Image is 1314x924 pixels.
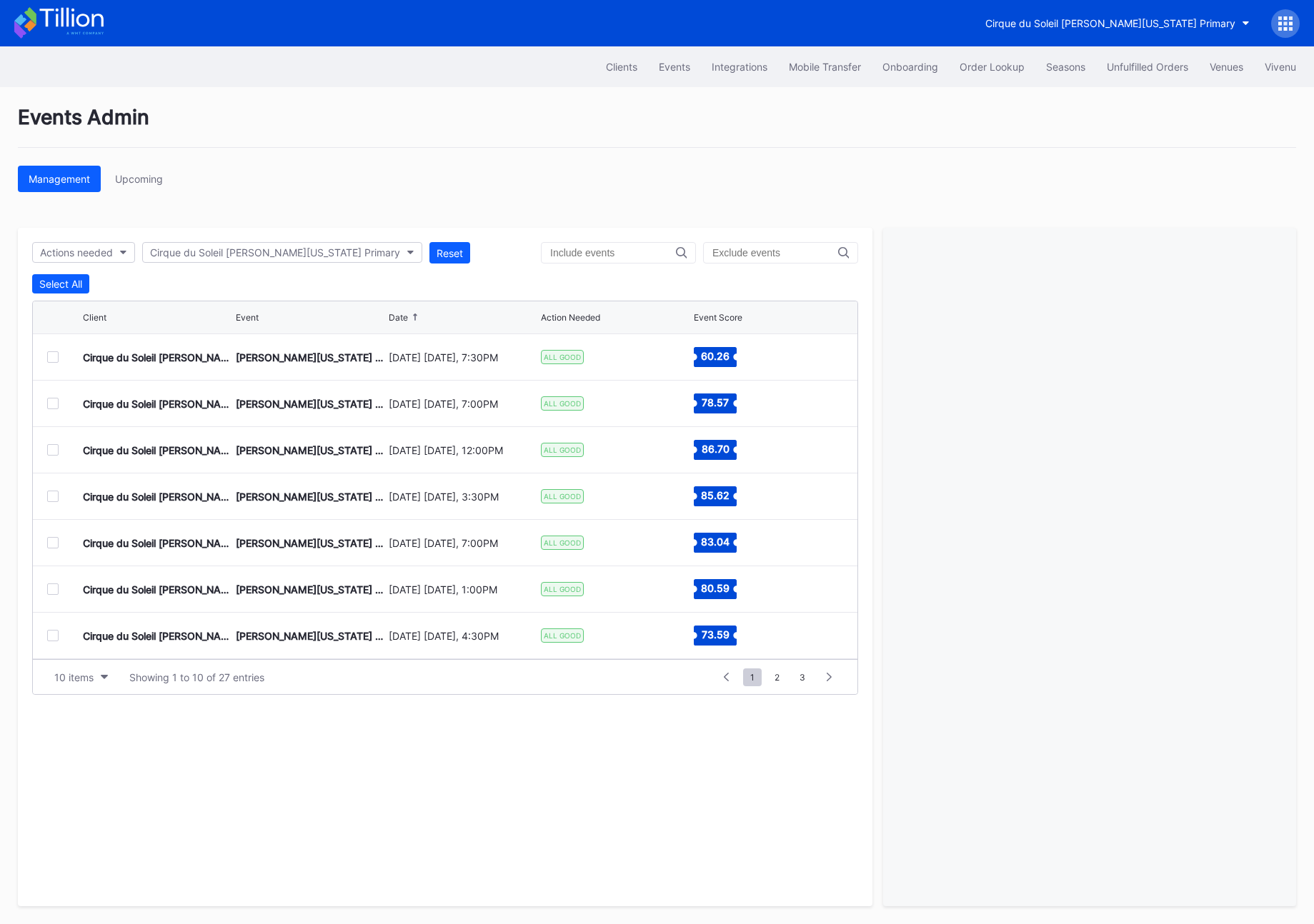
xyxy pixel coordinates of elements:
[541,396,584,411] div: ALL GOOD
[702,628,730,641] text: 73.59
[18,166,101,192] button: Management
[1199,54,1254,80] button: Venues
[236,630,385,642] div: [PERSON_NAME][US_STATE] [DATE] Evening
[872,54,949,80] button: Onboarding
[389,444,538,456] div: [DATE] [DATE], 12:00PM
[389,351,538,363] div: [DATE] [DATE], 7:30PM
[83,351,232,363] div: Cirque du Soleil [PERSON_NAME][US_STATE] Primary
[29,173,90,185] div: Management
[1254,54,1307,80] button: Vivenu
[104,166,174,192] button: Upcoming
[389,491,538,503] div: [DATE] [DATE], 3:30PM
[1107,61,1188,73] div: Unfulfilled Orders
[701,582,730,594] text: 80.59
[712,61,767,73] div: Integrations
[701,489,730,501] text: 85.62
[236,537,385,549] div: [PERSON_NAME][US_STATE] [DATE] Evening
[792,668,812,686] span: 3
[778,54,872,80] button: Mobile Transfer
[389,537,538,549] div: [DATE] [DATE], 7:00PM
[236,351,385,363] div: [PERSON_NAME][US_STATE] [DATE] Evening
[882,61,938,73] div: Onboarding
[541,628,584,643] div: ALL GOOD
[1210,61,1243,73] div: Venues
[83,398,232,410] div: Cirque du Soleil [PERSON_NAME][US_STATE] Primary
[1096,54,1199,80] button: Unfulfilled Orders
[702,396,729,408] text: 78.57
[541,312,600,323] div: Action Needed
[1046,61,1085,73] div: Seasons
[960,61,1025,73] div: Order Lookup
[595,54,648,80] button: Clients
[83,312,106,323] div: Client
[949,54,1035,80] button: Order Lookup
[429,242,470,263] button: Reset
[1035,54,1096,80] button: Seasons
[767,668,787,686] span: 2
[142,242,422,263] button: Cirque du Soleil [PERSON_NAME][US_STATE] Primary
[40,246,113,258] div: Actions needed
[83,491,232,503] div: Cirque du Soleil [PERSON_NAME][US_STATE] Primary
[83,630,232,642] div: Cirque du Soleil [PERSON_NAME][US_STATE] Primary
[694,312,742,323] div: Event Score
[541,489,584,503] div: ALL GOOD
[1265,61,1296,73] div: Vivenu
[18,105,1296,148] div: Events Admin
[437,247,463,259] div: Reset
[32,242,135,263] button: Actions needed
[389,583,538,596] div: [DATE] [DATE], 1:00PM
[389,312,408,323] div: Date
[743,668,762,686] span: 1
[32,274,89,293] button: Select All
[39,278,82,290] div: Select All
[648,54,701,80] button: Events
[83,537,232,549] div: Cirque du Soleil [PERSON_NAME][US_STATE] Primary
[47,668,115,687] button: 10 items
[789,61,861,73] div: Mobile Transfer
[550,247,676,258] input: Include events
[712,247,838,258] input: Exclude events
[236,491,385,503] div: [PERSON_NAME][US_STATE] [DATE] Afternoon
[606,61,637,73] div: Clients
[701,350,730,362] text: 60.26
[129,671,264,683] div: Showing 1 to 10 of 27 entries
[659,61,690,73] div: Events
[150,246,400,258] div: Cirque du Soleil [PERSON_NAME][US_STATE] Primary
[236,444,385,456] div: [PERSON_NAME][US_STATE] [DATE] Morning
[236,312,259,323] div: Event
[389,630,538,642] div: [DATE] [DATE], 4:30PM
[83,444,232,456] div: Cirque du Soleil [PERSON_NAME][US_STATE] Primary
[702,443,730,455] text: 86.70
[115,173,163,185] div: Upcoming
[985,17,1235,29] div: Cirque du Soleil [PERSON_NAME][US_STATE] Primary
[701,54,778,80] button: Integrations
[541,443,584,457] div: ALL GOOD
[701,536,730,548] text: 83.04
[83,583,232,596] div: Cirque du Soleil [PERSON_NAME][US_STATE] Primary
[541,536,584,550] div: ALL GOOD
[541,350,584,364] div: ALL GOOD
[236,398,385,410] div: [PERSON_NAME][US_STATE] [DATE] Evening
[541,582,584,596] div: ALL GOOD
[54,671,94,683] div: 10 items
[236,583,385,596] div: [PERSON_NAME][US_STATE] [DATE] Afternoon
[389,398,538,410] div: [DATE] [DATE], 7:00PM
[975,10,1260,36] button: Cirque du Soleil [PERSON_NAME][US_STATE] Primary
